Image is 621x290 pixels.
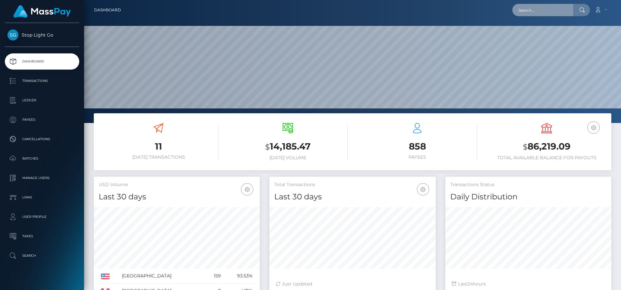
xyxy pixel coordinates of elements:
a: Cancellations [5,131,79,147]
h3: 86,219.09 [487,140,606,153]
span: 24 [467,281,473,287]
img: US.png [101,273,110,279]
h6: [DATE] Volume [228,155,348,161]
a: Payees [5,112,79,128]
td: 93.53% [223,269,255,284]
h3: 858 [357,140,477,153]
h5: Total Transactions [274,182,430,188]
p: Cancellations [7,134,77,144]
h4: Last 30 days [274,191,430,203]
p: Transactions [7,76,77,86]
div: Just Updated [276,281,429,287]
small: $ [265,142,270,151]
td: [GEOGRAPHIC_DATA] [120,269,205,284]
h4: Last 30 days [99,191,255,203]
span: Stop Light Go [5,32,79,38]
a: Dashboard [94,3,121,17]
img: Stop Light Go [7,29,18,40]
a: Batches [5,151,79,167]
a: Search [5,248,79,264]
input: Search... [512,4,573,16]
h4: Daily Distribution [450,191,606,203]
h6: [DATE] Transactions [99,154,218,160]
td: 159 [205,269,223,284]
a: Manage Users [5,170,79,186]
h3: 14,185.47 [228,140,348,153]
div: Last hours [452,281,605,287]
p: Search [7,251,77,261]
p: Links [7,193,77,202]
p: Batches [7,154,77,163]
a: Dashboard [5,53,79,70]
p: User Profile [7,212,77,222]
img: MassPay Logo [13,5,71,18]
a: Ledger [5,92,79,108]
h6: Total Available Balance for Payouts [487,155,606,161]
a: Links [5,189,79,206]
p: Manage Users [7,173,77,183]
a: User Profile [5,209,79,225]
p: Dashboard [7,57,77,66]
a: Transactions [5,73,79,89]
p: Taxes [7,231,77,241]
p: Ledger [7,95,77,105]
a: Taxes [5,228,79,244]
h5: USD Volume [99,182,255,188]
h3: 11 [99,140,218,153]
p: Payees [7,115,77,125]
h5: Transactions Status [450,182,606,188]
h6: Payees [357,154,477,160]
small: $ [523,142,528,151]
